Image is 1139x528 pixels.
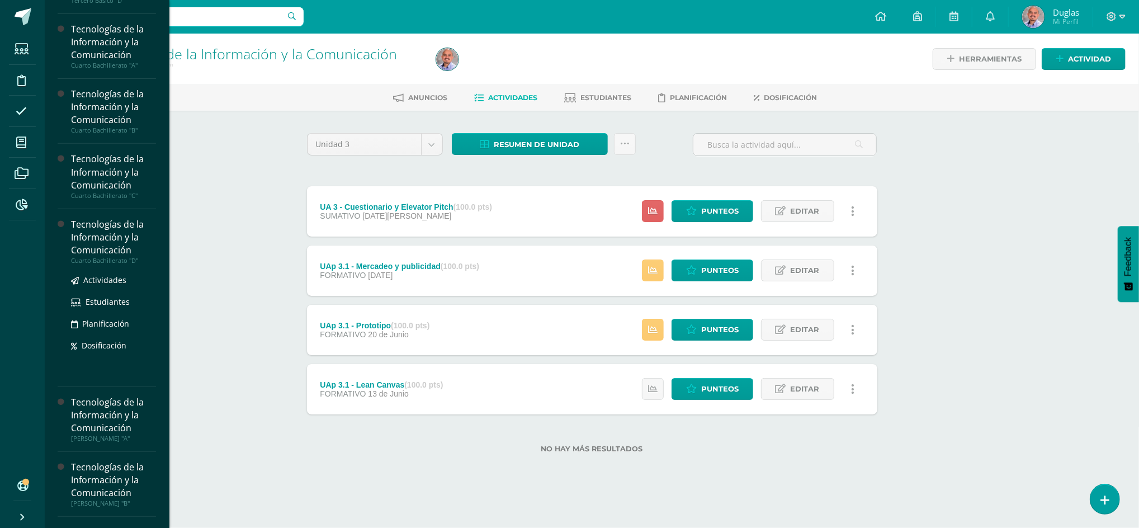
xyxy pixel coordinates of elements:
[670,93,727,102] span: Planificación
[316,134,413,155] span: Unidad 3
[1118,226,1139,302] button: Feedback - Mostrar encuesta
[320,389,366,398] span: FORMATIVO
[791,379,820,399] span: Editar
[701,201,739,221] span: Punteos
[86,296,130,307] span: Estudiantes
[71,499,156,507] div: [PERSON_NAME] "B"
[404,380,443,389] strong: (100.0 pts)
[489,93,538,102] span: Actividades
[71,435,156,442] div: [PERSON_NAME] "A"
[659,89,727,107] a: Planificación
[933,48,1036,70] a: Herramientas
[701,379,739,399] span: Punteos
[368,271,393,280] span: [DATE]
[791,201,820,221] span: Editar
[672,200,753,222] a: Punteos
[1022,6,1045,28] img: 303f0dfdc36eeea024f29b2ae9d0f183.png
[391,321,429,330] strong: (100.0 pts)
[320,262,479,271] div: UAp 3.1 - Mercadeo y publicidad
[71,339,156,352] a: Dosificación
[71,153,156,199] a: Tecnologías de la Información y la ComunicaciónCuarto Bachillerato "C"
[441,262,479,271] strong: (100.0 pts)
[71,274,156,286] a: Actividades
[672,319,753,341] a: Punteos
[71,218,156,265] a: Tecnologías de la Información y la ComunicaciónCuarto Bachillerato "D"
[87,46,423,62] h1: Tecnologías de la Información y la Comunicación
[87,44,397,63] a: Tecnologías de la Información y la Comunicación
[71,126,156,134] div: Cuarto Bachillerato "B"
[71,218,156,257] div: Tecnologías de la Información y la Comunicación
[409,93,448,102] span: Anuncios
[436,48,459,70] img: 303f0dfdc36eeea024f29b2ae9d0f183.png
[320,330,366,339] span: FORMATIVO
[754,89,817,107] a: Dosificación
[308,134,442,155] a: Unidad 3
[494,134,580,155] span: Resumen de unidad
[452,133,608,155] a: Resumen de unidad
[320,211,360,220] span: SUMATIVO
[394,89,448,107] a: Anuncios
[71,23,156,62] div: Tecnologías de la Información y la Comunicación
[791,319,820,340] span: Editar
[71,461,156,507] a: Tecnologías de la Información y la Comunicación[PERSON_NAME] "B"
[453,202,492,211] strong: (100.0 pts)
[87,62,423,72] div: Cuarto Bachillerato 'C'
[1053,17,1079,26] span: Mi Perfil
[565,89,632,107] a: Estudiantes
[71,317,156,330] a: Planificación
[71,62,156,69] div: Cuarto Bachillerato "A"
[307,445,877,453] label: No hay más resultados
[320,202,492,211] div: UA 3 - Cuestionario y Elevator Pitch
[71,257,156,265] div: Cuarto Bachillerato "D"
[320,380,443,389] div: UAp 3.1 - Lean Canvas
[320,271,366,280] span: FORMATIVO
[1042,48,1126,70] a: Actividad
[672,260,753,281] a: Punteos
[82,340,126,351] span: Dosificación
[362,211,451,220] span: [DATE][PERSON_NAME]
[581,93,632,102] span: Estudiantes
[791,260,820,281] span: Editar
[368,330,408,339] span: 20 de Junio
[71,396,156,442] a: Tecnologías de la Información y la Comunicación[PERSON_NAME] "A"
[71,295,156,308] a: Estudiantes
[701,260,739,281] span: Punteos
[82,318,129,329] span: Planificación
[1053,7,1079,18] span: Duglas
[71,153,156,191] div: Tecnologías de la Información y la Comunicación
[693,134,876,155] input: Busca la actividad aquí...
[71,396,156,435] div: Tecnologías de la Información y la Comunicación
[475,89,538,107] a: Actividades
[672,378,753,400] a: Punteos
[71,88,156,134] a: Tecnologías de la Información y la ComunicaciónCuarto Bachillerato "B"
[52,7,304,26] input: Busca un usuario...
[1123,237,1133,276] span: Feedback
[701,319,739,340] span: Punteos
[368,389,408,398] span: 13 de Junio
[71,192,156,200] div: Cuarto Bachillerato "C"
[1068,49,1111,69] span: Actividad
[83,275,126,285] span: Actividades
[764,93,817,102] span: Dosificación
[71,88,156,126] div: Tecnologías de la Información y la Comunicación
[71,23,156,69] a: Tecnologías de la Información y la ComunicaciónCuarto Bachillerato "A"
[320,321,429,330] div: UAp 3.1 - Prototipo
[959,49,1022,69] span: Herramientas
[71,461,156,499] div: Tecnologías de la Información y la Comunicación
